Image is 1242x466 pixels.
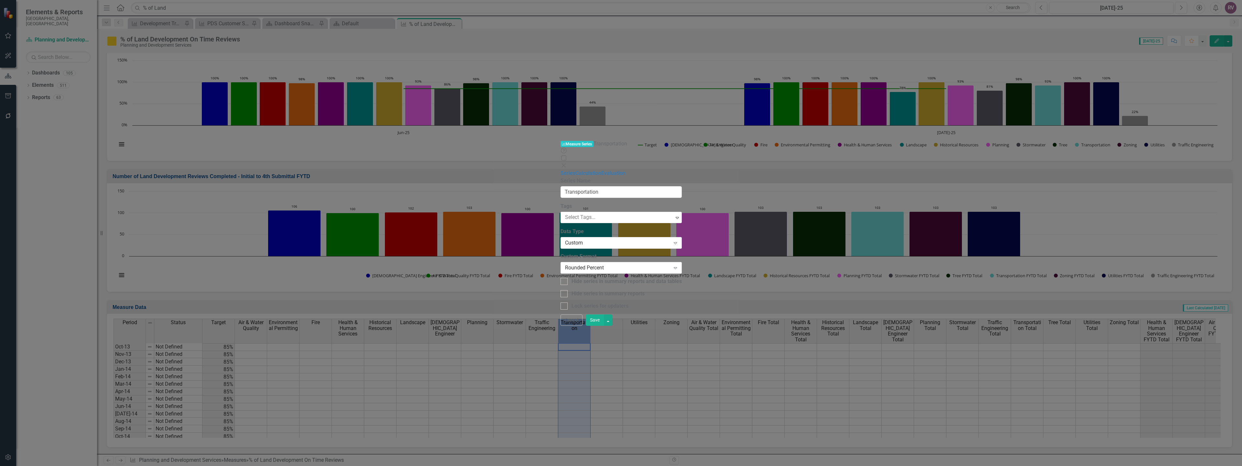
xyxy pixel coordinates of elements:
[561,186,682,198] input: Series Name
[561,141,594,147] span: Measure Series
[572,278,682,285] div: Hide series in summary reports and data tables
[575,170,601,176] a: Calculation
[565,264,670,272] div: Rounded Percent
[565,239,670,247] div: Custom
[561,253,682,260] label: Custom Format
[561,170,575,176] a: Series
[586,314,604,326] button: Save
[572,290,645,298] div: Hide series in summary reports
[561,203,682,210] label: Tags
[561,177,682,185] label: Series Name
[601,170,626,176] a: Evaluation
[561,314,583,326] button: Cancel
[594,141,627,147] span: Transportation
[561,228,682,235] label: Data Type
[572,302,628,310] div: Lock series for updaters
